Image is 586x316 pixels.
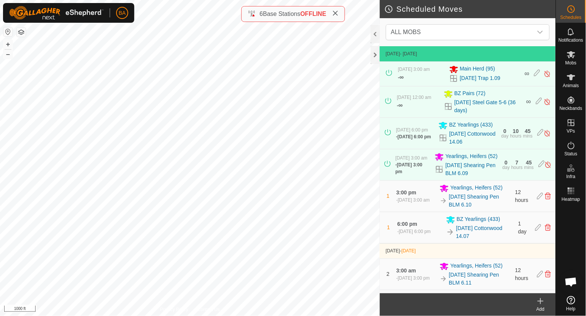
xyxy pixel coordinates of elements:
span: Yearlings, Heifers (52) [451,262,503,271]
span: [DATE] 3:00 pm [398,275,430,281]
span: Base Stations [263,11,300,17]
span: OFFLINE [300,11,326,17]
a: [DATE] Trap 1.09 [460,74,501,82]
span: BZ Yearlings (433) [457,215,501,224]
span: ∞ [527,98,532,105]
span: Yearlings, Heifers (52) [451,293,503,302]
div: day [503,165,510,170]
span: [DATE] 3:00 am [398,197,430,203]
div: 7 [516,160,519,165]
span: [DATE] 12:00 am [397,95,432,100]
span: ∞ [525,70,530,77]
div: 45 [525,128,531,134]
span: ALL MOBS [388,25,533,40]
span: 3:00 pm [396,189,417,196]
span: [DATE] 6:00 pm [396,127,428,133]
img: Turn off schedule move [544,70,551,78]
span: Infra [566,174,575,179]
div: hours [511,165,523,170]
div: Add [525,306,556,313]
span: Yearlings, Heifers (52) [451,184,503,193]
div: - [397,101,403,110]
span: Mobs [566,61,577,65]
button: Map Layers [17,28,26,37]
button: Reset Map [3,27,12,36]
a: Help [556,293,586,314]
div: 0 [505,160,508,165]
span: ∞ [399,102,403,108]
img: Turn off schedule move [544,98,551,106]
img: Turn off schedule move [544,129,551,137]
span: [DATE] 6:00 pm [398,134,431,139]
span: Status [564,152,577,156]
span: [DATE] [402,248,416,253]
span: Help [566,307,576,311]
span: 3:00 am [396,268,416,274]
div: - [396,161,431,175]
div: 45 [526,160,532,165]
img: To [446,228,455,236]
span: Yearlings, Heifers (52) [446,152,498,161]
div: - [398,73,404,82]
span: VPs [567,129,575,133]
img: To [440,275,448,283]
div: - [396,275,430,282]
div: - [396,133,431,140]
a: [DATE] Shearing Pen BLM 6.11 [449,271,511,287]
span: Main Herd (95) [460,65,495,74]
div: 0 [504,128,507,134]
span: [DATE] [386,51,400,56]
a: [DATE] Cottonwood 14.07 [456,224,514,240]
a: [DATE] Shearing Pen BLM 6.10 [449,193,511,209]
a: Privacy Policy [160,306,188,313]
span: ALL MOBS [391,29,421,35]
span: [DATE] [386,248,400,253]
span: [DATE] 3:00 pm [396,162,423,174]
div: mins [524,165,534,170]
a: [DATE] Steel Gate 5-6 (36 days) [455,99,522,114]
span: BZ Yearlings (433) [449,121,493,130]
span: 6 [260,11,263,17]
span: 6:00 pm [398,221,418,227]
span: 1 [387,193,390,199]
span: - [DATE] [400,51,417,56]
div: Open chat [560,271,583,293]
span: Heatmap [562,197,580,202]
span: 1 [387,224,390,230]
a: [DATE] Cottonwood 14.06 [449,130,497,146]
img: To [440,197,448,205]
button: + [3,40,12,49]
span: Animals [563,83,579,88]
span: 2 [387,271,390,277]
img: Gallagher Logo [9,6,104,20]
a: Contact Us [197,306,220,313]
span: [DATE] 3:00 am [398,67,430,72]
span: 12 hours [515,267,528,281]
button: – [3,50,12,59]
span: Neckbands [560,106,582,111]
span: [DATE] 6:00 pm [399,229,431,234]
div: mins [523,134,533,138]
h2: Scheduled Moves [384,5,556,14]
span: [DATE] 3:00 am [396,155,427,161]
span: Schedules [560,15,581,20]
a: [DATE] Shearing Pen BLM 6.09 [446,161,498,177]
div: 10 [513,128,519,134]
div: day [502,134,509,138]
span: 12 hours [515,189,528,203]
span: BA [119,9,126,17]
div: dropdown trigger [533,25,548,40]
img: Turn off schedule move [545,161,552,169]
div: hours [510,134,522,138]
span: 1 day [519,221,527,235]
div: - [398,228,431,235]
span: - [400,248,416,253]
div: - [396,197,430,203]
span: BZ Pairs (72) [455,89,486,99]
span: ∞ [399,74,404,80]
span: Notifications [559,38,583,42]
